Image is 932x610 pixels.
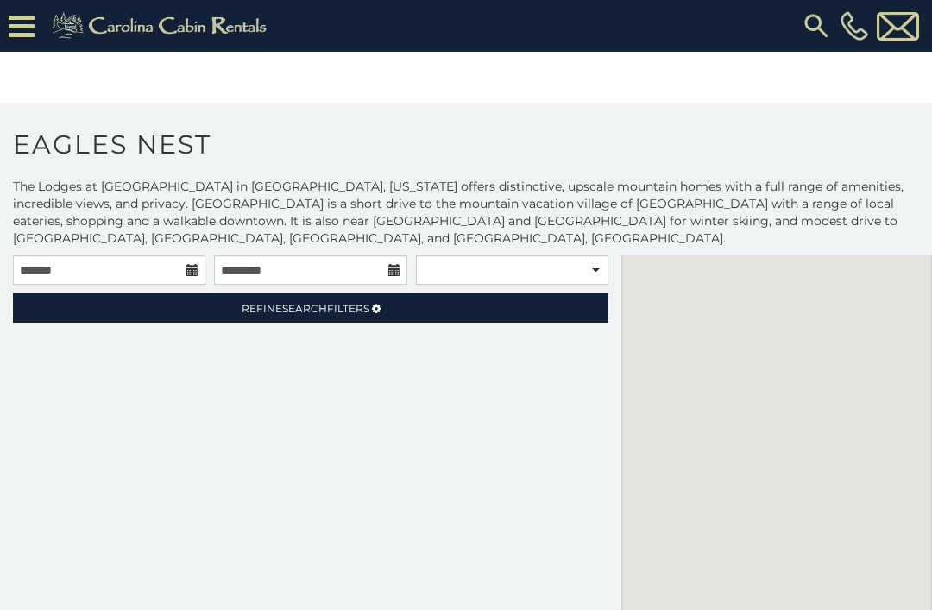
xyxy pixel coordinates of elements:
[836,11,872,41] a: [PHONE_NUMBER]
[242,302,369,315] span: Refine Filters
[13,293,608,323] a: RefineSearchFilters
[282,302,327,315] span: Search
[43,9,281,43] img: Khaki-logo.png
[801,10,832,41] img: search-regular.svg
